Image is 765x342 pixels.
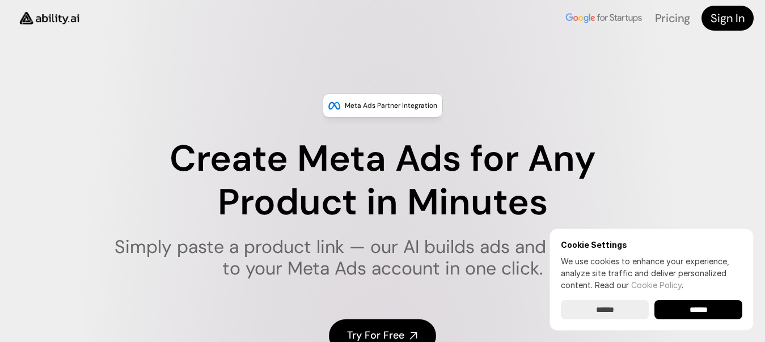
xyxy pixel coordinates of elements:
p: Meta Ads Partner Integration [345,100,437,111]
a: Sign In [701,6,754,31]
a: Pricing [655,11,690,26]
span: Read our . [595,280,683,290]
a: Cookie Policy [631,280,682,290]
h1: Simply paste a product link — our AI builds ads and sends them to your Meta Ads account in one cl... [107,236,658,280]
h1: Create Meta Ads for Any Product in Minutes [107,137,658,225]
p: We use cookies to enhance your experience, analyze site traffic and deliver personalized content. [561,255,742,291]
h6: Cookie Settings [561,240,742,250]
h4: Sign In [711,10,745,26]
